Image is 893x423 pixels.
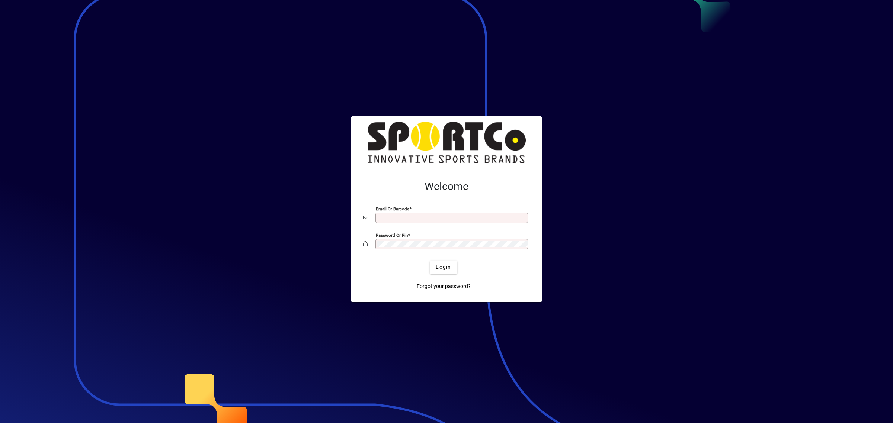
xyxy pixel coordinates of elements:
[414,280,474,293] a: Forgot your password?
[363,180,530,193] h2: Welcome
[376,232,408,238] mat-label: Password or Pin
[436,263,451,271] span: Login
[376,206,409,211] mat-label: Email or Barcode
[430,261,457,274] button: Login
[417,282,471,290] span: Forgot your password?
